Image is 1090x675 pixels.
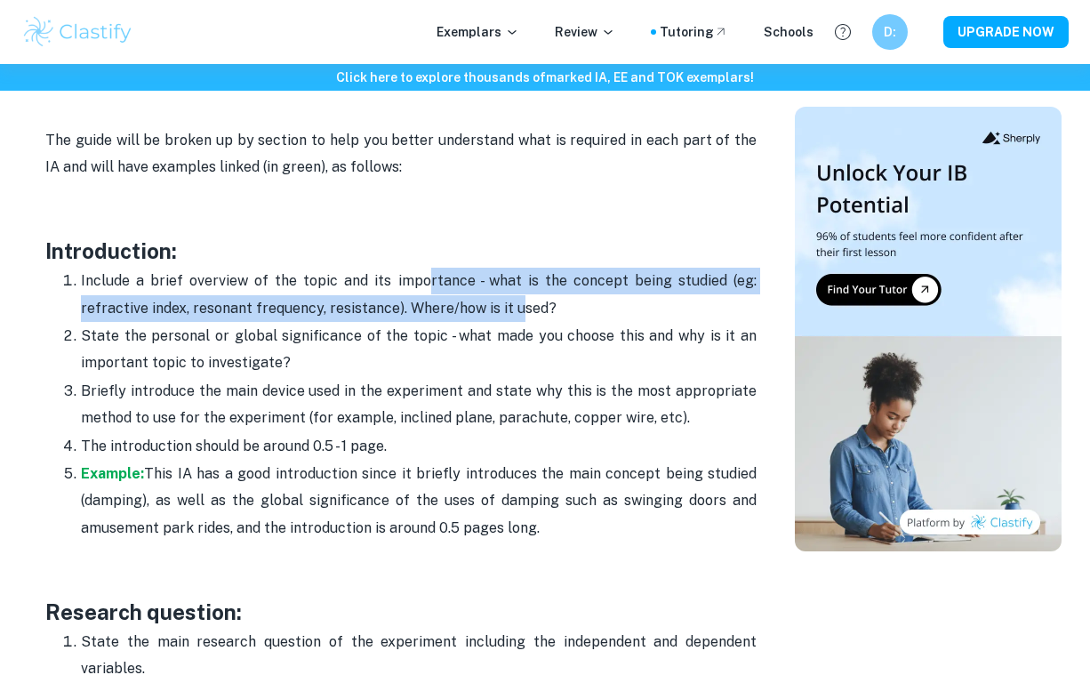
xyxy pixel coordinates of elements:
p: The guide will be broken up by section to help you better understand what is required in each par... [45,127,757,181]
a: Tutoring [660,22,728,42]
p: This IA has a good introduction since it briefly introduces the main concept being studied (dampi... [81,461,757,542]
p: Include a brief overview of the topic and its importance - what is the concept being studied (eg:... [81,268,757,322]
p: Briefly introduce the main device used in the experiment and state why this is the most appropria... [81,378,757,432]
a: Example: [81,465,144,482]
img: Clastify logo [21,14,134,50]
p: The introduction should be around 0.5 - 1 page. [81,433,757,460]
h6: D: [880,22,901,42]
h3: Introduction: [45,235,757,267]
h6: Click here to explore thousands of marked IA, EE and TOK exemplars ! [4,68,1086,87]
button: D: [872,14,908,50]
button: Help and Feedback [828,17,858,47]
p: State the personal or global significance of the topic - what made you choose this and why is it ... [81,323,757,377]
img: Thumbnail [795,107,1062,551]
h3: Research question: [45,596,757,628]
p: Review [555,22,615,42]
a: Schools [764,22,813,42]
button: UPGRADE NOW [943,16,1069,48]
p: Exemplars [437,22,519,42]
